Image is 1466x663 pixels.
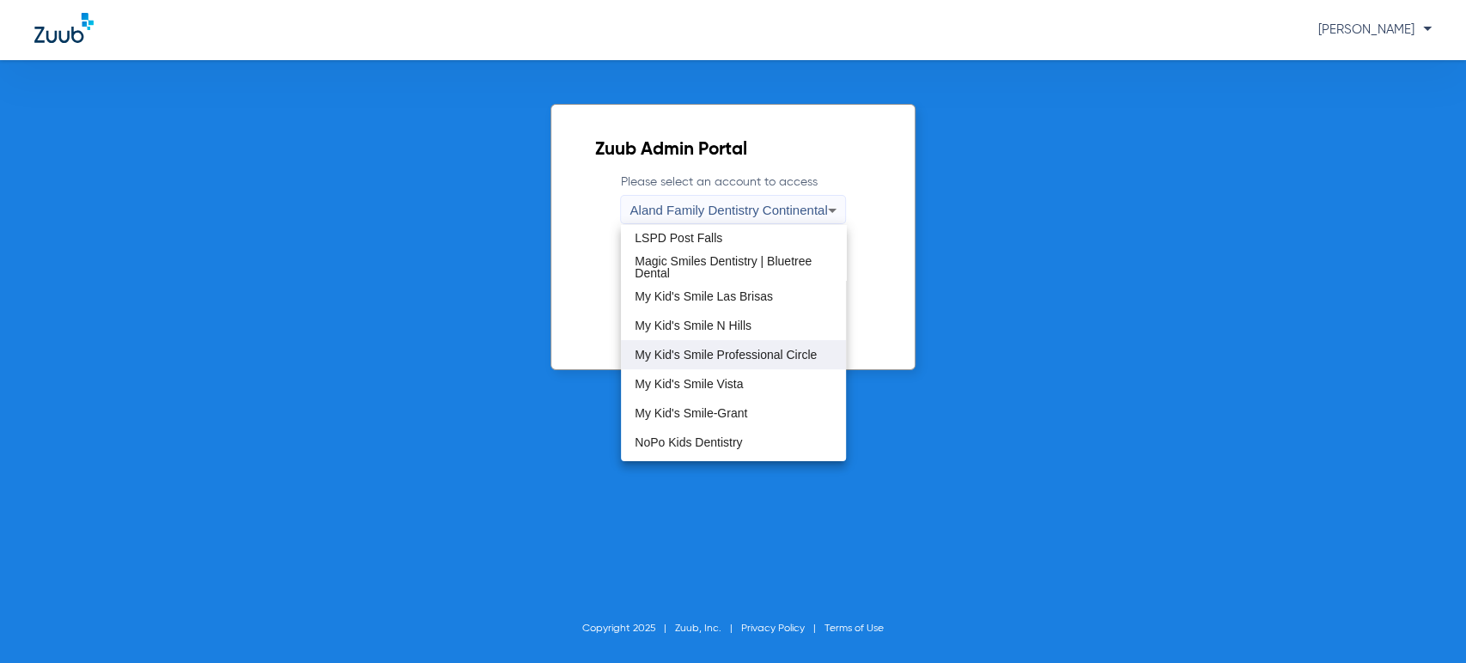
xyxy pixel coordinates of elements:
span: My Kid's Smile-Grant [635,407,747,419]
span: NoPo Kids Dentistry [635,436,742,448]
span: My Kid's Smile Professional Circle [635,349,817,361]
span: My Kid's Smile Vista [635,378,743,390]
span: Magic Smiles Dentistry | Bluetree Dental [635,255,832,279]
span: My Kid's Smile N Hills [635,319,751,331]
span: LSPD Post Falls [635,232,722,244]
iframe: Chat Widget [1380,581,1466,663]
span: My Kid's Smile Las Brisas [635,290,773,302]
